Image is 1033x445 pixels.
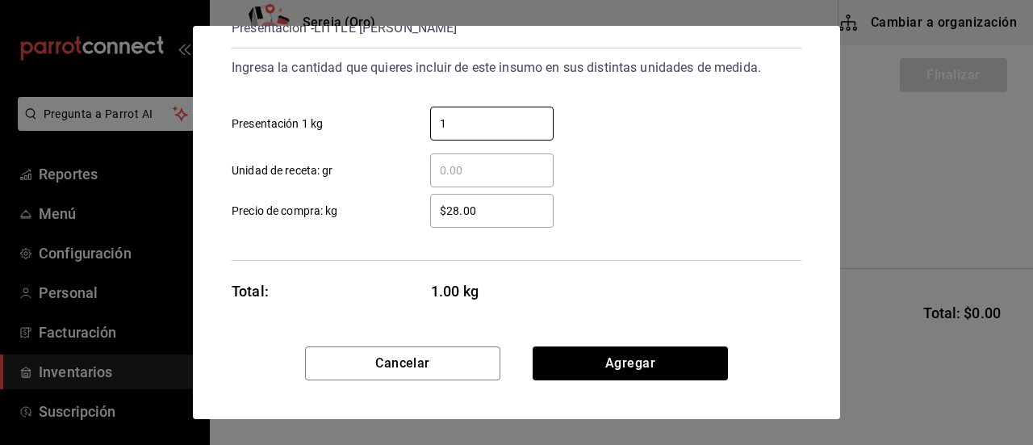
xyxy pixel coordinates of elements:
input: Unidad de receta: gr [430,161,554,180]
span: Presentación 1 kg [232,115,323,132]
span: Precio de compra: kg [232,203,338,220]
div: Total: [232,280,269,302]
span: 1.00 kg [431,280,554,302]
input: Precio de compra: kg [430,201,554,220]
input: Presentación 1 kg [430,114,554,133]
div: Presentación - LITTLE [PERSON_NAME] [232,15,457,41]
span: Unidad de receta: gr [232,162,333,179]
div: Ingresa la cantidad que quieres incluir de este insumo en sus distintas unidades de medida. [232,55,801,81]
button: Cancelar [305,346,500,380]
button: Agregar [533,346,728,380]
